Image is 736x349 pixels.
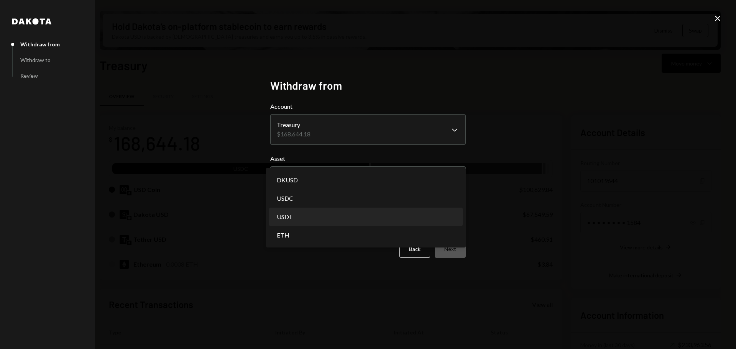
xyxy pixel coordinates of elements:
[277,212,293,221] span: USDT
[270,154,466,163] label: Asset
[277,231,289,240] span: ETH
[270,102,466,111] label: Account
[277,175,298,185] span: DKUSD
[20,72,38,79] div: Review
[270,114,466,145] button: Account
[270,78,466,93] h2: Withdraw from
[277,194,293,203] span: USDC
[20,41,60,48] div: Withdraw from
[270,166,466,188] button: Asset
[20,57,51,63] div: Withdraw to
[399,240,430,258] button: Back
